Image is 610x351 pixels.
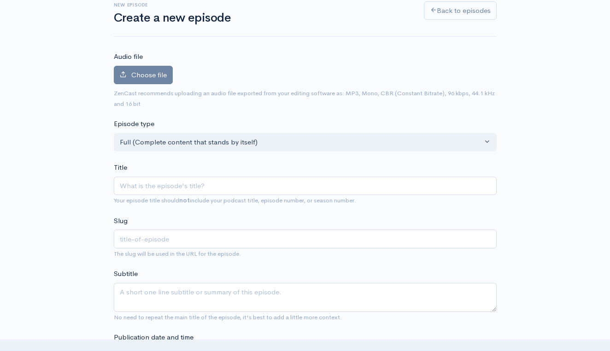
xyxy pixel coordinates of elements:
[114,269,138,279] label: Subtitle
[120,137,482,148] div: Full (Complete content that stands by itself)
[114,89,495,108] small: ZenCast recommends uploading an audio file exported from your editing software as: MP3, Mono, CBR...
[114,313,342,321] small: No need to repeat the main title of the episode, it's best to add a little more context.
[114,119,154,129] label: Episode type
[114,250,241,258] small: The slug will be used in the URL for the episode.
[114,52,143,62] label: Audio file
[131,70,167,79] span: Choose file
[114,162,127,173] label: Title
[114,230,497,248] input: title-of-episode
[114,12,413,25] h1: Create a new episode
[114,332,194,343] label: Publication date and time
[114,2,413,7] h6: New episode
[114,133,497,152] button: Full (Complete content that stands by itself)
[179,196,190,204] strong: not
[114,196,356,204] small: Your episode title should include your podcast title, episode number, or season number.
[114,216,128,226] label: Slug
[424,1,497,20] a: Back to episodes
[114,177,497,196] input: What is the episode's title?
